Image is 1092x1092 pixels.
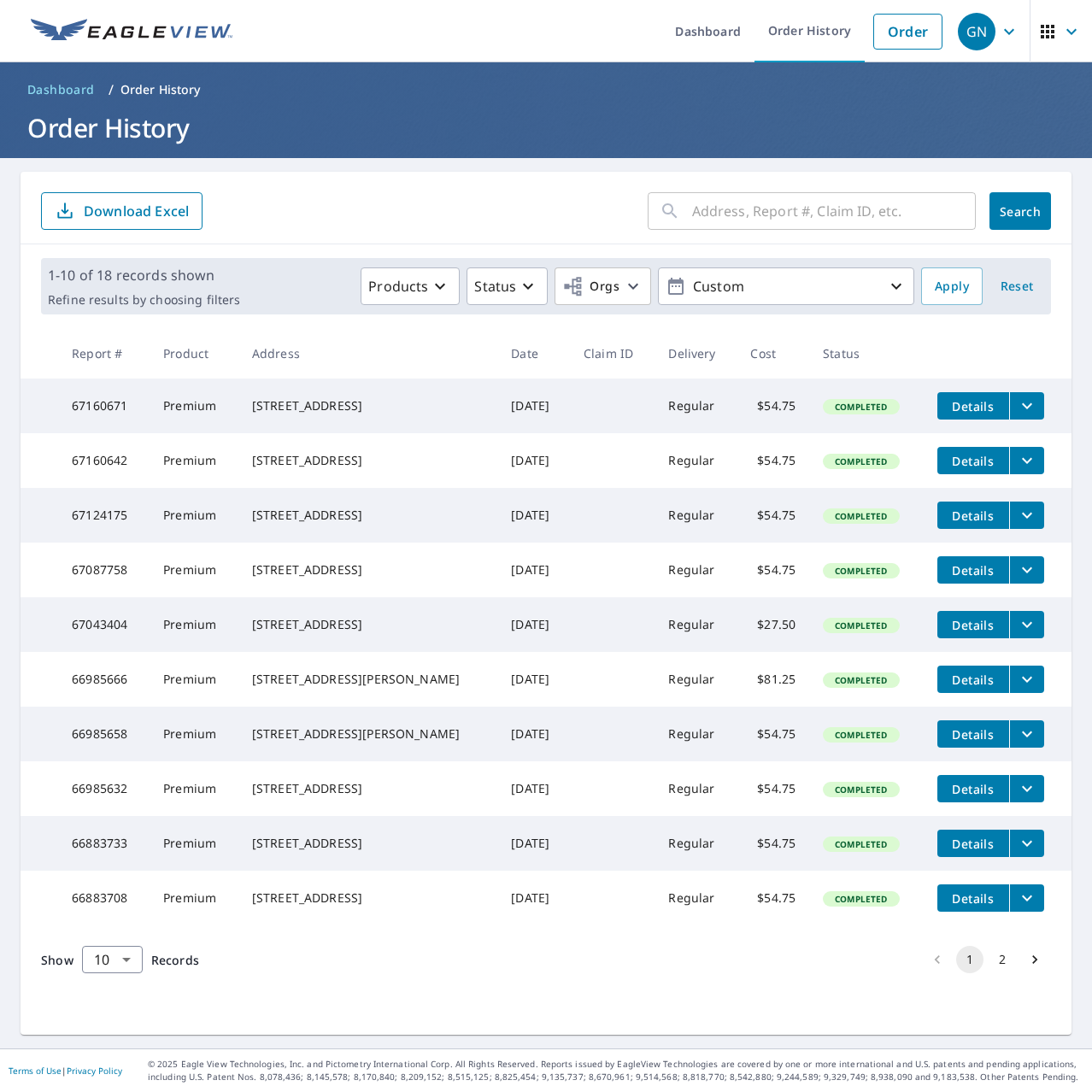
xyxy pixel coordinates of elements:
[737,761,809,816] td: $54.75
[956,946,983,973] button: page 1
[497,761,570,816] td: [DATE]
[497,328,570,379] th: Date
[555,267,651,305] button: Orgs
[921,267,983,305] button: Apply
[58,328,150,379] th: Report #
[497,652,570,707] td: [DATE]
[48,265,240,285] p: 1-10 of 18 records shown
[497,707,570,761] td: [DATE]
[873,14,942,50] a: Order
[252,835,484,852] div: [STREET_ADDRESS]
[150,379,238,433] td: Premium
[1021,946,1048,973] button: Go to next page
[361,267,460,305] button: Products
[948,836,999,852] span: Details
[655,871,737,925] td: Regular
[1009,720,1044,748] button: filesDropdownBtn-66985658
[958,13,995,50] div: GN
[252,507,484,524] div: [STREET_ADDRESS]
[937,556,1009,584] button: detailsBtn-67087758
[948,453,999,469] span: Details
[948,562,999,578] span: Details
[655,816,737,871] td: Regular
[825,784,897,796] span: Completed
[31,19,232,44] img: EV Logo
[150,597,238,652] td: Premium
[474,276,516,296] p: Status
[948,781,999,797] span: Details
[48,292,240,308] p: Refine results by choosing filters
[21,76,102,103] a: Dashboard
[148,1058,1083,1083] p: © 2025 Eagle View Technologies, Inc. and Pictometry International Corp. All Rights Reserved. Repo...
[21,110,1071,145] h1: Order History
[737,488,809,543] td: $54.75
[809,328,924,379] th: Status
[948,398,999,414] span: Details
[150,433,238,488] td: Premium
[27,81,95,98] span: Dashboard
[825,729,897,741] span: Completed
[989,192,1051,230] button: Search
[41,952,73,968] span: Show
[252,616,484,633] div: [STREET_ADDRESS]
[41,192,203,230] button: Download Excel
[120,81,201,98] p: Order History
[655,379,737,433] td: Regular
[109,79,114,100] li: /
[252,889,484,907] div: [STREET_ADDRESS]
[58,433,150,488] td: 67160642
[937,775,1009,802] button: detailsBtn-66985632
[825,455,897,467] span: Completed
[570,328,655,379] th: Claim ID
[921,946,1051,973] nav: pagination navigation
[825,401,897,413] span: Completed
[9,1066,122,1076] p: |
[252,780,484,797] div: [STREET_ADDRESS]
[497,379,570,433] td: [DATE]
[150,488,238,543] td: Premium
[737,433,809,488] td: $54.75
[937,666,1009,693] button: detailsBtn-66985666
[497,488,570,543] td: [DATE]
[150,328,238,379] th: Product
[825,565,897,577] span: Completed
[84,202,189,220] p: Download Excel
[655,488,737,543] td: Regular
[82,936,143,983] div: 10
[948,508,999,524] span: Details
[937,502,1009,529] button: detailsBtn-67124175
[655,652,737,707] td: Regular
[150,652,238,707] td: Premium
[1009,392,1044,420] button: filesDropdownBtn-67160671
[948,890,999,907] span: Details
[1003,203,1037,220] span: Search
[686,272,886,302] p: Custom
[497,816,570,871] td: [DATE]
[655,328,737,379] th: Delivery
[252,452,484,469] div: [STREET_ADDRESS]
[825,674,897,686] span: Completed
[1009,556,1044,584] button: filesDropdownBtn-67087758
[948,617,999,633] span: Details
[937,720,1009,748] button: detailsBtn-66985658
[150,761,238,816] td: Premium
[58,816,150,871] td: 66883733
[497,597,570,652] td: [DATE]
[252,561,484,578] div: [STREET_ADDRESS]
[989,946,1016,973] button: Go to page 2
[58,597,150,652] td: 67043404
[58,543,150,597] td: 67087758
[935,276,969,297] span: Apply
[655,543,737,597] td: Regular
[737,379,809,433] td: $54.75
[737,543,809,597] td: $54.75
[58,379,150,433] td: 67160671
[937,830,1009,857] button: detailsBtn-66883733
[737,597,809,652] td: $27.50
[658,267,914,305] button: Custom
[238,328,497,379] th: Address
[497,433,570,488] td: [DATE]
[948,726,999,743] span: Details
[989,267,1044,305] button: Reset
[825,510,897,522] span: Completed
